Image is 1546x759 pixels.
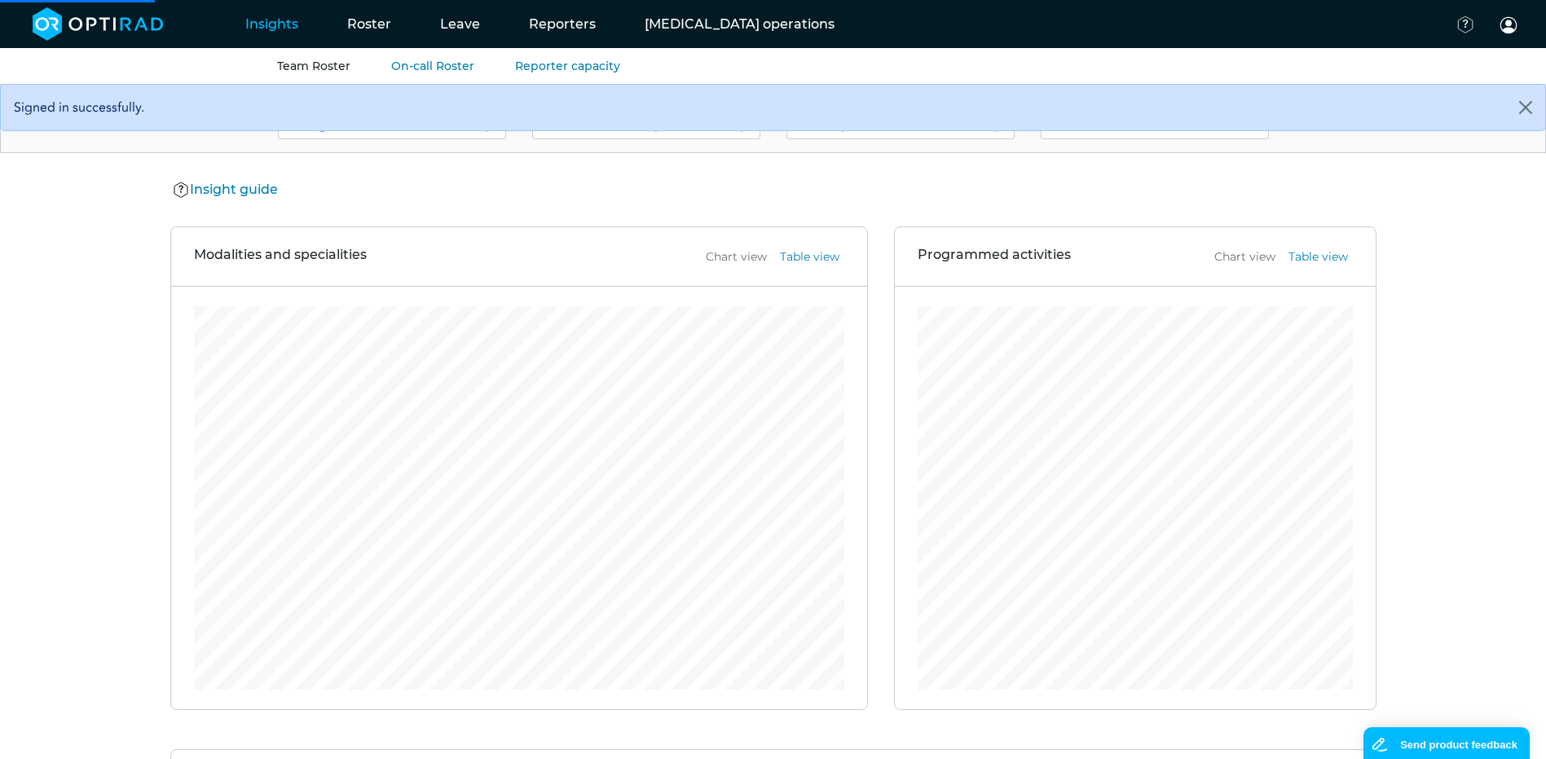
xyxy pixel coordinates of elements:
button: Table view [775,248,844,266]
h3: Modalities and specialities [194,247,367,266]
a: Team Roster [277,59,350,73]
button: Insight guide [170,179,283,200]
a: On-call Roster [391,59,474,73]
button: Table view [1284,248,1353,266]
h3: Programmed activities [918,247,1071,266]
a: Reporter capacity [515,59,620,73]
img: brand-opti-rad-logos-blue-and-white-d2f68631ba2948856bd03f2d395fb146ddc8fb01b4b6e9315ea85fa773367... [33,7,164,41]
button: Chart view [701,248,772,266]
img: Help Icon [173,181,190,200]
button: Close [1506,85,1545,130]
button: Chart view [1209,248,1280,266]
